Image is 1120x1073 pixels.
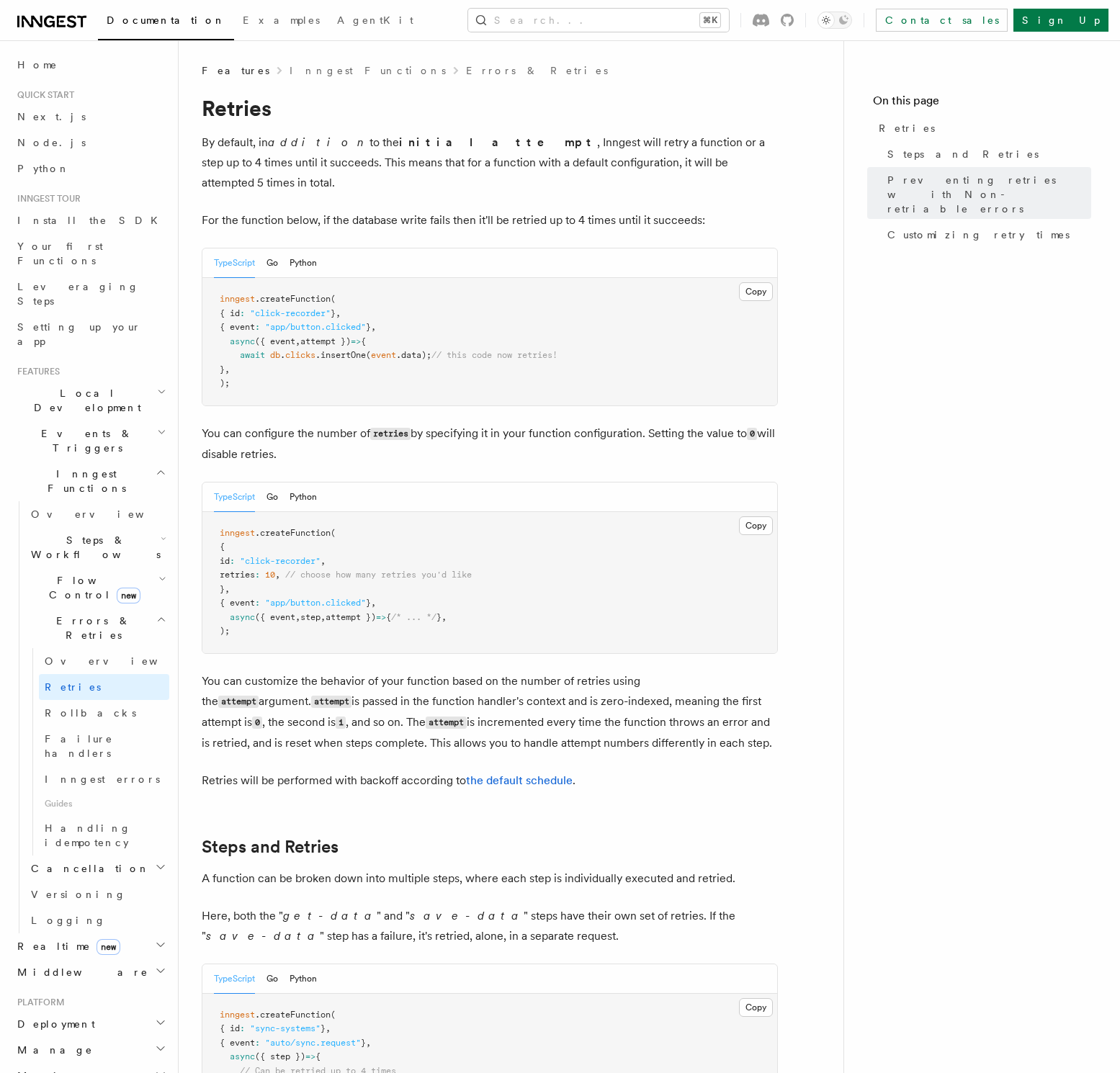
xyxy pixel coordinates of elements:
[25,614,156,642] span: Errors & Retries
[220,1023,240,1033] span: { id
[12,386,157,415] span: Local Development
[466,773,573,787] a: the default schedule
[31,915,106,926] span: Logging
[468,9,729,32] button: Search...⌘K
[39,766,169,792] a: Inngest errors
[12,314,169,354] a: Setting up your app
[98,4,234,40] a: Documentation
[283,909,377,922] em: get-data
[250,1023,321,1033] span: "sync-systems"
[12,104,169,130] a: Next.js
[371,598,376,608] span: ,
[12,965,148,979] span: Middleware
[39,815,169,856] a: Handling idempotency
[45,655,193,667] span: Overview
[266,248,278,278] button: Go
[12,274,169,314] a: Leveraging Steps
[45,773,160,785] span: Inngest errors
[39,648,169,674] a: Overview
[12,1017,95,1031] span: Deployment
[252,717,262,729] code: 0
[12,207,169,233] a: Install the SDK
[202,906,778,946] p: Here, both the " " and " " steps have their own set of retries. If the " " step has a failure, it...
[12,1037,169,1063] button: Manage
[25,648,169,856] div: Errors & Retries
[220,1010,255,1020] span: inngest
[17,58,58,72] span: Home
[25,573,158,602] span: Flow Control
[12,959,169,985] button: Middleware
[321,1023,326,1033] span: }
[17,163,70,174] span: Python
[45,681,101,693] span: Retries
[328,4,422,39] a: AgentKit
[265,598,366,608] span: "app/button.clicked"
[220,584,225,594] span: }
[290,482,317,512] button: Python
[12,89,74,101] span: Quick start
[218,696,259,708] code: attempt
[700,13,720,27] kbd: ⌘K
[255,570,260,580] span: :
[366,1038,371,1048] span: ,
[12,933,169,959] button: Realtimenew
[431,350,557,360] span: // this code now retries!
[12,193,81,205] span: Inngest tour
[426,717,466,729] code: attempt
[17,111,86,122] span: Next.js
[220,528,255,538] span: inngest
[202,210,778,230] p: For the function below, if the database write fails then it'll be retried up to 4 times until it ...
[220,542,225,552] span: {
[230,1051,255,1061] span: async
[17,137,86,148] span: Node.js
[12,380,169,421] button: Local Development
[39,674,169,700] a: Retries
[466,63,608,78] a: Errors & Retries
[202,771,778,791] p: Retries will be performed with backoff according to .
[214,248,255,278] button: TypeScript
[315,1051,321,1061] span: {
[240,556,321,566] span: "click-recorder"
[371,322,376,332] span: ,
[17,281,139,307] span: Leveraging Steps
[12,997,65,1008] span: Platform
[25,533,161,562] span: Steps & Workflows
[12,156,169,181] a: Python
[25,527,169,567] button: Steps & Workflows
[873,115,1091,141] a: Retries
[331,308,336,318] span: }
[882,222,1091,248] a: Customizing retry times
[305,1051,315,1061] span: =>
[202,133,778,193] p: By default, in to the , Inngest will retry a function or a step up to 4 times until it succeeds. ...
[202,837,339,857] a: Steps and Retries
[882,141,1091,167] a: Steps and Retries
[220,1038,255,1048] span: { event
[45,822,131,848] span: Handling idempotency
[107,14,225,26] span: Documentation
[220,322,255,332] span: { event
[255,598,260,608] span: :
[255,1038,260,1048] span: :
[300,336,351,346] span: attempt })
[366,598,371,608] span: }
[17,215,166,226] span: Install the SDK
[876,9,1008,32] a: Contact sales
[25,608,169,648] button: Errors & Retries
[220,378,230,388] span: );
[202,868,778,889] p: A function can be broken down into multiple steps, where each step is individually executed and r...
[270,350,280,360] span: db
[396,350,431,360] span: .data);
[300,612,321,622] span: step
[12,939,120,953] span: Realtime
[386,612,391,622] span: {
[371,350,396,360] span: event
[12,421,169,461] button: Events & Triggers
[265,1038,361,1048] span: "auto/sync.request"
[436,612,442,622] span: }
[12,1011,169,1037] button: Deployment
[255,528,331,538] span: .createFunction
[45,733,113,759] span: Failure handlers
[326,1023,331,1033] span: ,
[337,14,413,26] span: AgentKit
[214,482,255,512] button: TypeScript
